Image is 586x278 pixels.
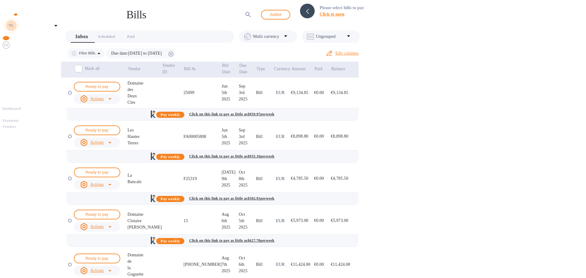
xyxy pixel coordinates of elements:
u: Actions [90,96,104,101]
p: Bill Date [222,62,230,75]
div: Oct [239,211,256,218]
div: 6th [239,261,256,268]
div: €0.00 [314,218,331,224]
b: Pay weekly [161,154,180,159]
div: €0.00 [314,262,331,268]
button: Ready to pay [74,254,120,263]
span: Ready to pay [79,211,115,218]
div: 8th [239,175,256,182]
div: €8,898.80 [331,133,354,139]
button: Ready to pay [74,210,120,219]
p: Vendor ID [162,62,175,75]
div: [PHONE_NUMBER] [183,261,222,268]
p: Due date : [111,50,165,56]
b: Click to open [320,12,344,16]
p: Currency [274,66,290,72]
div: Unpin categories [2,2,61,10]
div: 2025 [239,268,256,274]
u: Actions [90,268,104,273]
div: La [128,172,162,179]
p: EUR [276,175,291,182]
div: €11,424.00 [291,262,314,268]
p: Type [256,66,265,72]
div: des [128,86,162,93]
img: Logo [10,10,35,17]
div: 5th [239,218,256,224]
span: Due Date [239,62,255,75]
u: Edit columns [335,51,359,56]
div: Bill [256,175,274,182]
img: Foreign exchange [2,42,10,49]
span: Add bill [266,11,285,18]
div: Clotaire [128,218,162,224]
div: la [128,265,162,271]
span: Ready to pay [79,127,115,134]
u: Actions [90,182,104,187]
p: Pay [2,100,61,106]
div: Goguette [128,271,162,277]
p: EUR [276,133,291,140]
div: €0.00 [314,90,331,96]
span: Inbox [75,32,88,41]
div: Oct [239,169,256,175]
b: Please select bills to pay [320,5,364,10]
div: Due date:[DATE] to [DATE] [106,49,175,58]
div: 9th [222,175,239,182]
div: 6th [222,218,239,224]
div: €9,134.85 [291,90,314,96]
p: Balance [331,66,345,72]
div: 3rd [239,89,256,96]
div: €8,898.80 [291,133,314,139]
div: Terres [128,140,162,146]
div: €11,424.00 [331,262,354,268]
iframe: Chat Widget [555,249,586,278]
p: Amount [291,66,306,72]
p: Multi currency [253,34,282,40]
u: Actions [90,140,104,145]
div: Deux [128,93,162,99]
div: 2025 [222,96,239,102]
div: [DATE] [222,169,239,175]
b: Pay weekly [161,239,180,243]
button: Ready to pay [74,82,120,92]
div: €5,973.00 [331,218,354,224]
button: Ready to pay [74,168,120,177]
span: Paid [315,66,330,72]
p: Due Date [239,62,248,75]
div: Domaine [128,80,162,86]
div: Bill [256,89,274,96]
div: 2025 [222,182,239,188]
p: Vendor [128,66,140,72]
p: Filter Bills [77,51,95,56]
p: Terres Blanches Wine Merchants, LLC [20,19,51,32]
u: Actions [90,224,104,229]
div: 2025 [239,224,256,230]
b: Click on this link to pay as little as $935.16 per week [189,154,274,158]
span: Amount [291,66,314,72]
b: Click on this link to pay as little as $502.91 per week [189,196,274,200]
div: 3rd [239,133,256,140]
div: Bill [256,218,274,224]
div: €4,785.50 [291,175,314,182]
p: EUR [276,89,291,96]
div: Jun [222,127,239,133]
b: Vendors [2,125,16,129]
div: de [128,258,162,265]
button: Ready to pay [74,125,120,135]
div: Les [128,127,162,133]
div: 25099 [183,89,222,96]
span: Ready to pay [79,83,115,90]
b: Dashboard [2,107,21,111]
span: Vendor ID [162,62,183,75]
span: Ready to pay [79,169,115,176]
div: €4,785.50 [331,175,354,182]
div: €9,134.85 [331,90,354,96]
div: Oct [239,255,256,261]
b: Click on this link to pay as little as $627.70 per week [189,238,274,243]
div: Bill [256,261,274,268]
span: Bill Date [222,62,238,75]
b: Payments [2,118,19,123]
div: 2025 [222,224,239,230]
